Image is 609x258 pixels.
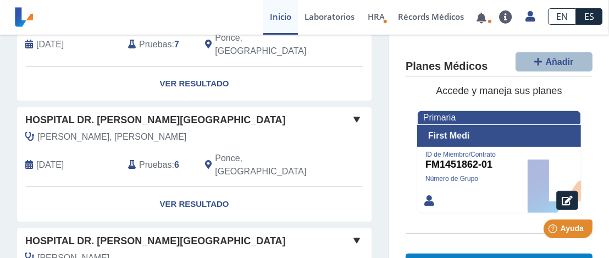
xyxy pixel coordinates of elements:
[511,215,597,246] iframe: Help widget launcher
[436,85,562,96] span: Accede y maneja sus planes
[174,160,179,169] b: 6
[546,57,574,67] span: Añadir
[25,113,286,128] span: Hospital Dr. [PERSON_NAME][GEOGRAPHIC_DATA]
[37,130,186,144] span: Hernandez Ortiz, Eric
[548,8,576,25] a: EN
[17,67,372,101] a: Ver Resultado
[25,234,286,249] span: Hospital Dr. [PERSON_NAME][GEOGRAPHIC_DATA]
[120,152,197,178] div: :
[36,38,64,51] span: 2025-09-17
[516,52,593,72] button: Añadir
[139,38,171,51] span: Pruebas
[120,31,197,58] div: :
[174,40,179,49] b: 7
[368,11,385,22] span: HRA
[423,113,456,122] span: Primaria
[215,31,317,58] span: Ponce, PR
[406,60,488,73] h4: Planes Médicos
[576,8,602,25] a: ES
[17,187,372,222] a: Ver Resultado
[139,158,171,172] span: Pruebas
[215,152,317,178] span: Ponce, PR
[36,158,64,172] span: 2025-02-08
